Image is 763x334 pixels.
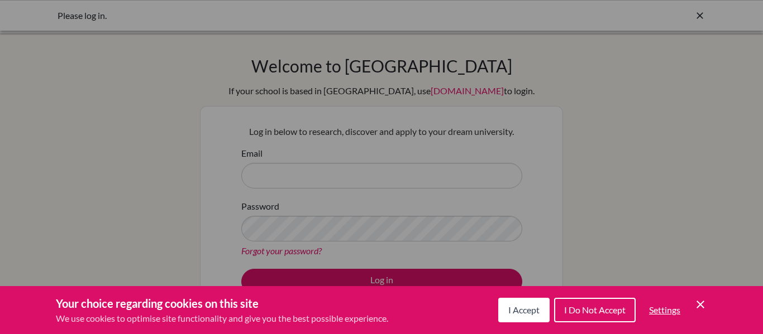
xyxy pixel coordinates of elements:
span: I Accept [508,304,540,315]
h3: Your choice regarding cookies on this site [56,295,388,312]
span: Settings [649,304,680,315]
button: Save and close [694,298,707,311]
button: I Accept [498,298,550,322]
button: Settings [640,299,689,321]
button: I Do Not Accept [554,298,636,322]
p: We use cookies to optimise site functionality and give you the best possible experience. [56,312,388,325]
span: I Do Not Accept [564,304,626,315]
